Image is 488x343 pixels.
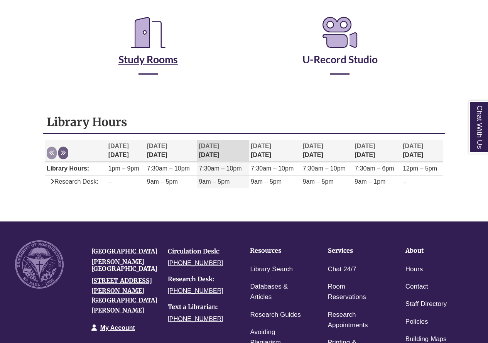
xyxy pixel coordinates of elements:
[199,165,241,172] span: 7:30am – 10pm
[353,140,401,162] th: [DATE]
[106,140,145,162] th: [DATE]
[91,277,157,314] a: [STREET_ADDRESS][PERSON_NAME][GEOGRAPHIC_DATA][PERSON_NAME]
[405,264,423,275] a: Hours
[250,264,293,275] a: Library Search
[403,178,406,185] span: –
[168,248,233,255] h4: Circulation Desk:
[197,140,249,162] th: [DATE]
[168,287,223,294] a: [PHONE_NUMBER]
[403,143,423,149] span: [DATE]
[302,34,378,66] a: U-Record Studio
[147,165,190,172] span: 7:30am – 10pm
[250,281,304,303] a: Databases & Articles
[118,34,178,66] a: Study Rooms
[249,140,301,162] th: [DATE]
[168,304,233,311] h4: Text a Librarian:
[328,281,382,303] a: Room Reservations
[91,259,156,272] h4: [PERSON_NAME][GEOGRAPHIC_DATA]
[405,299,447,310] a: Staff Directory
[405,247,459,254] h4: About
[58,147,68,159] button: Next week
[303,165,346,172] span: 7:30am – 10pm
[303,178,334,185] span: 9am – 5pm
[42,210,446,214] div: Libchat
[47,147,57,159] button: Previous week
[355,143,375,149] span: [DATE]
[405,281,428,292] a: Contact
[328,309,382,331] a: Research Appointments
[108,165,139,172] span: 1pm – 9pm
[301,140,353,162] th: [DATE]
[303,143,323,149] span: [DATE]
[328,247,382,254] h4: Services
[250,247,304,254] h4: Resources
[251,165,294,172] span: 7:30am – 10pm
[91,247,157,255] a: [GEOGRAPHIC_DATA]
[145,140,197,162] th: [DATE]
[168,276,233,283] h4: Research Desk:
[147,178,178,185] span: 9am – 5pm
[108,143,129,149] span: [DATE]
[403,165,437,172] span: 12pm – 5pm
[199,143,219,149] span: [DATE]
[15,240,64,289] img: UNW seal
[168,260,223,266] a: [PHONE_NUMBER]
[405,316,428,328] a: Policies
[47,178,98,185] span: Research Desk:
[168,316,223,322] a: [PHONE_NUMBER]
[355,165,394,172] span: 7:30am – 6pm
[47,115,441,129] h1: Library Hours
[251,178,282,185] span: 9am – 5pm
[43,111,445,202] div: Library Hours
[251,143,271,149] span: [DATE]
[147,143,167,149] span: [DATE]
[45,162,106,176] td: Library Hours:
[100,324,135,331] a: My Account
[108,178,112,185] span: –
[355,178,385,185] span: 9am – 1pm
[328,264,356,275] a: Chat 24/7
[199,178,230,185] span: 9am – 5pm
[250,309,301,321] a: Research Guides
[401,140,443,162] th: [DATE]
